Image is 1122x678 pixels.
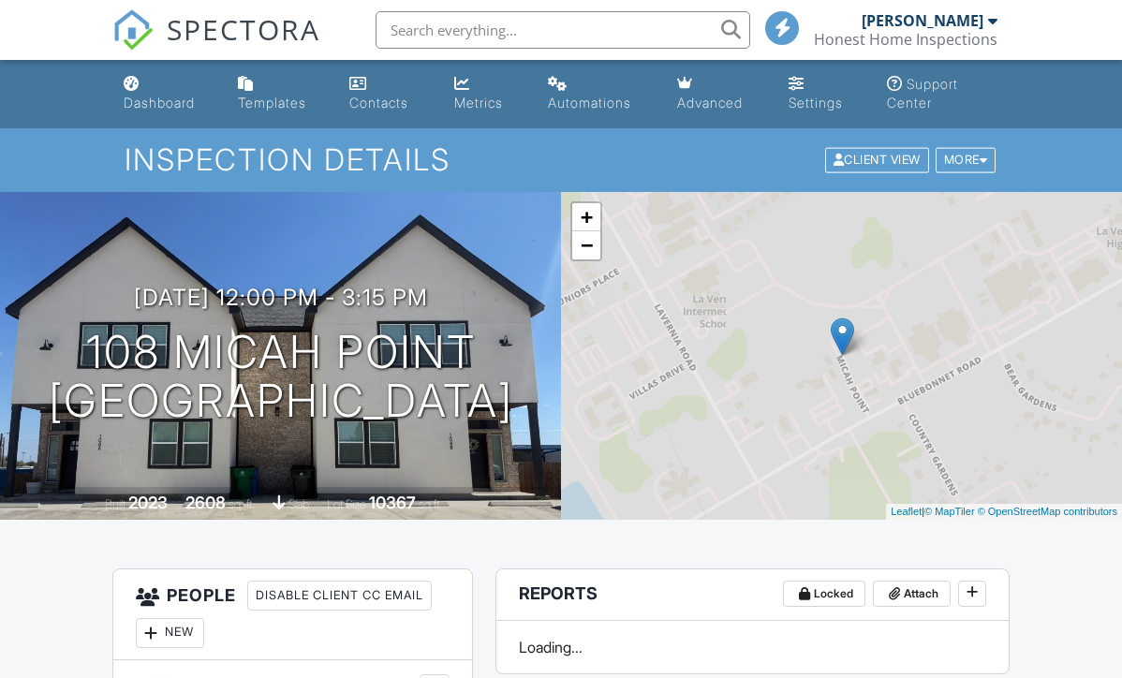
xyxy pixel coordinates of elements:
a: Zoom in [572,203,600,231]
a: SPECTORA [112,25,320,65]
h3: People [113,569,472,660]
h1: Inspection Details [125,143,998,176]
a: Client View [823,152,934,166]
a: Contacts [342,67,432,121]
div: Automations [548,95,631,111]
h1: 108 Micah Point [GEOGRAPHIC_DATA] [49,328,513,427]
div: [PERSON_NAME] [862,11,983,30]
input: Search everything... [376,11,750,49]
div: | [886,504,1122,520]
a: Metrics [447,67,525,121]
div: Support Center [887,76,958,111]
a: Support Center [879,67,1006,121]
span: Lot Size [327,497,366,511]
div: Dashboard [124,95,195,111]
div: 2023 [128,493,168,512]
div: New [136,618,204,648]
span: SPECTORA [167,9,320,49]
span: sq.ft. [419,497,442,511]
div: Metrics [454,95,503,111]
a: Templates [230,67,327,121]
div: Settings [789,95,843,111]
img: The Best Home Inspection Software - Spectora [112,9,154,51]
span: slab [288,497,309,511]
span: Built [105,497,125,511]
a: Zoom out [572,231,600,259]
a: Leaflet [891,506,922,517]
a: © OpenStreetMap contributors [978,506,1117,517]
div: Advanced [677,95,743,111]
div: Honest Home Inspections [814,30,997,49]
span: sq. ft. [229,497,255,511]
h3: [DATE] 12:00 pm - 3:15 pm [134,285,428,310]
a: © MapTiler [924,506,975,517]
a: Automations (Basic) [540,67,655,121]
a: Advanced [670,67,765,121]
div: Templates [238,95,306,111]
div: Disable Client CC Email [247,581,432,611]
div: More [936,148,997,173]
div: Client View [825,148,929,173]
a: Settings [781,67,864,121]
div: Contacts [349,95,408,111]
div: 2608 [185,493,226,512]
a: Dashboard [116,67,215,121]
div: 10367 [369,493,416,512]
